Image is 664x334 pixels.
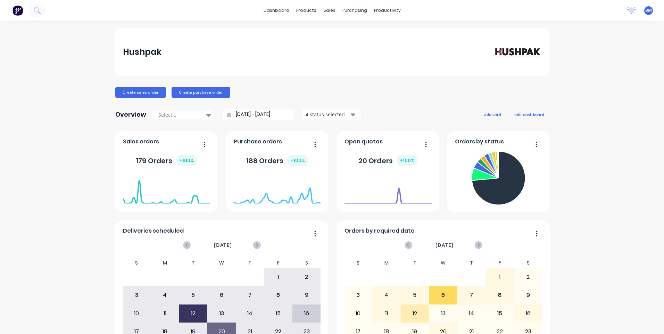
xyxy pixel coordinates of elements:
div: + 100 % [176,155,197,166]
button: edit dashboard [510,110,549,119]
div: 3 [345,286,372,304]
div: 3 [123,286,151,304]
div: 8 [486,286,514,304]
span: BM [645,7,652,14]
div: + 100 % [397,155,417,166]
div: T [179,258,208,268]
div: M [151,258,179,268]
span: Purchase orders [234,137,282,146]
img: Factory [13,5,23,16]
div: 16 [293,305,321,322]
button: Create purchase order [172,87,230,98]
div: M [372,258,401,268]
div: products [293,5,320,16]
div: 7 [458,286,485,304]
div: 6 [208,286,235,304]
div: 4 [151,286,179,304]
div: 2 [514,268,542,286]
div: 12 [180,305,207,322]
div: T [401,258,429,268]
div: S [514,258,542,268]
div: 9 [514,286,542,304]
div: W [207,258,236,268]
div: 5 [401,286,429,304]
a: dashboard [260,5,293,16]
span: Open quotes [345,137,383,146]
div: T [236,258,264,268]
div: 6 [429,286,457,304]
div: 5 [180,286,207,304]
div: T [457,258,486,268]
div: S [123,258,151,268]
button: add card [480,110,506,119]
button: Create sales order [115,87,166,98]
div: purchasing [339,5,371,16]
span: [DATE] [214,241,232,249]
div: 10 [345,305,372,322]
div: Hushpak [123,45,161,59]
div: 11 [151,305,179,322]
div: 179 Orders [136,155,197,166]
div: + 100 % [288,155,308,166]
div: 188 Orders [246,155,308,166]
div: productivity [371,5,404,16]
div: 9 [293,286,321,304]
div: 15 [264,305,292,322]
div: W [429,258,457,268]
div: 20 Orders [358,155,417,166]
div: sales [320,5,339,16]
div: 4 status selected [306,111,349,118]
span: [DATE] [435,241,454,249]
div: F [485,258,514,268]
div: S [292,258,321,268]
div: 13 [429,305,457,322]
div: 12 [401,305,429,322]
div: 14 [236,305,264,322]
div: 1 [264,268,292,286]
div: S [344,258,373,268]
div: 16 [514,305,542,322]
div: 13 [208,305,235,322]
div: 1 [486,268,514,286]
img: Hushpak [492,46,541,58]
div: 15 [486,305,514,322]
div: F [264,258,292,268]
div: Overview [115,108,146,122]
div: 2 [293,268,321,286]
span: Orders by status [455,137,504,146]
div: 4 [373,286,400,304]
div: 7 [236,286,264,304]
div: 10 [123,305,151,322]
span: Deliveries scheduled [123,227,184,235]
div: 11 [373,305,400,322]
div: 14 [458,305,485,322]
button: 4 status selected [302,109,361,120]
span: Sales orders [123,137,159,146]
div: 8 [264,286,292,304]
